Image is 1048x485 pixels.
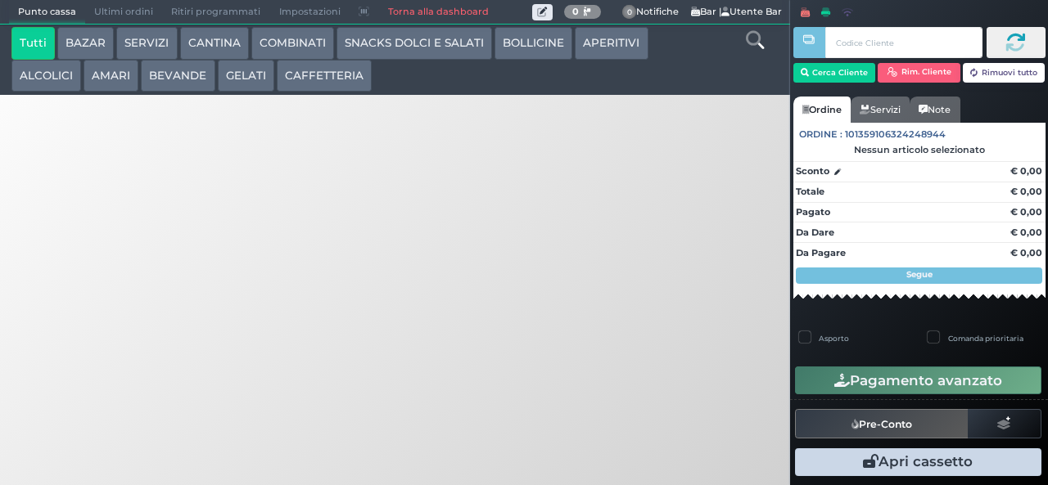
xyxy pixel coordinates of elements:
[337,27,492,60] button: SNACKS DOLCI E SALATI
[622,5,637,20] span: 0
[910,97,960,123] a: Note
[799,128,842,141] span: Ordine :
[906,269,933,280] strong: Segue
[1010,247,1042,258] strong: € 0,00
[277,60,372,92] button: CAFFETTERIA
[180,27,249,60] button: CANTINA
[796,247,846,258] strong: Da Pagare
[9,1,85,24] span: Punto cassa
[845,128,946,141] span: 101359106324248944
[218,60,274,92] button: GELATI
[796,206,830,218] strong: Pagato
[57,27,114,60] button: BAZAR
[796,227,834,238] strong: Da Dare
[162,1,269,24] span: Ritiri programmati
[795,409,969,438] button: Pre-Conto
[1010,227,1042,238] strong: € 0,00
[796,164,829,178] strong: Sconto
[270,1,350,24] span: Impostazioni
[793,63,876,83] button: Cerca Cliente
[793,144,1046,155] div: Nessun articolo selezionato
[11,27,55,60] button: Tutti
[796,186,824,197] strong: Totale
[11,60,81,92] button: ALCOLICI
[378,1,497,24] a: Torna alla dashboard
[85,1,162,24] span: Ultimi ordini
[795,366,1041,394] button: Pagamento avanzato
[825,27,982,58] input: Codice Cliente
[572,6,579,17] b: 0
[1010,206,1042,218] strong: € 0,00
[963,63,1046,83] button: Rimuovi tutto
[878,63,960,83] button: Rim. Cliente
[819,333,849,344] label: Asporto
[84,60,138,92] button: AMARI
[575,27,648,60] button: APERITIVI
[141,60,215,92] button: BEVANDE
[851,97,910,123] a: Servizi
[948,333,1023,344] label: Comanda prioritaria
[795,448,1041,476] button: Apri cassetto
[1010,186,1042,197] strong: € 0,00
[1010,165,1042,177] strong: € 0,00
[251,27,334,60] button: COMBINATI
[116,27,177,60] button: SERVIZI
[793,97,851,123] a: Ordine
[495,27,572,60] button: BOLLICINE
